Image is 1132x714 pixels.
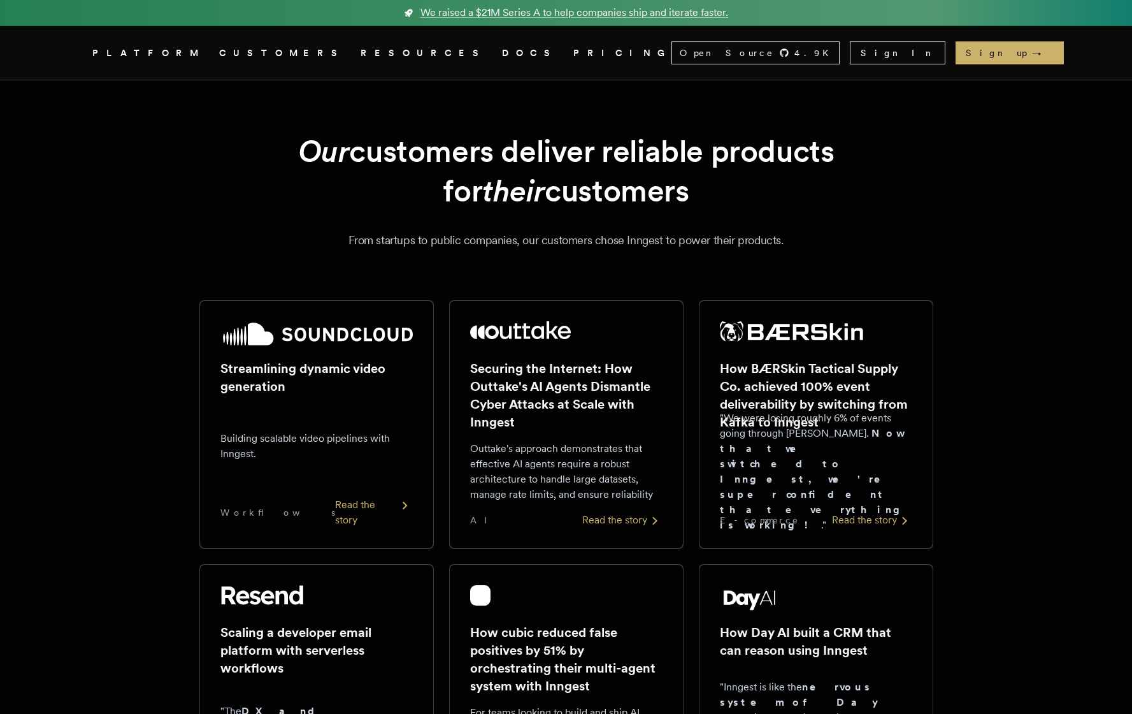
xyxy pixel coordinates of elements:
h2: How BÆRSkin Tactical Supply Co. achieved 100% event deliverability by switching from Kafka to Inn... [720,360,912,431]
img: BÆRSkin Tactical Supply Co. [720,321,864,342]
p: "We were losing roughly 6% of events going through [PERSON_NAME]. ." [720,411,912,533]
span: We raised a $21M Series A to help companies ship and iterate faster. [420,5,728,20]
em: their [482,172,545,209]
a: BÆRSkin Tactical Supply Co. logoHow BÆRSkin Tactical Supply Co. achieved 100% event deliverabilit... [699,300,933,549]
span: → [1032,47,1054,59]
h2: How cubic reduced false positives by 51% by orchestrating their multi-agent system with Inngest [470,623,663,695]
span: AI [470,514,498,527]
img: Resend [220,585,303,606]
h2: Securing the Internet: How Outtake's AI Agents Dismantle Cyber Attacks at Scale with Inngest [470,360,663,431]
a: Sign up [956,41,1064,64]
h2: Streamlining dynamic video generation [220,360,413,395]
h1: customers deliver reliable products for customers [230,131,903,211]
nav: Global [57,26,1076,80]
h2: How Day AI built a CRM that can reason using Inngest [720,623,912,659]
a: Sign In [850,41,945,64]
img: Day AI [720,585,780,611]
strong: Now that we switched to Inngest, we're super confident that everything is working! [720,427,910,531]
div: Read the story [335,497,413,528]
span: Open Source [680,47,774,59]
button: PLATFORM [92,45,204,61]
p: Building scalable video pipelines with Inngest. [220,431,413,462]
span: E-commerce [720,514,799,527]
em: Our [298,133,350,170]
p: Outtake's approach demonstrates that effective AI agents require a robust architecture to handle ... [470,441,663,502]
h2: Scaling a developer email platform with serverless workflows [220,623,413,677]
a: DOCS [502,45,558,61]
p: From startups to public companies, our customers chose Inngest to power their products. [108,231,1025,249]
a: SoundCloud logoStreamlining dynamic video generationBuilding scalable video pipelines with Innges... [199,300,434,549]
span: 4.9 K [794,47,836,59]
div: Read the story [582,513,663,528]
span: Workflows [220,506,335,519]
a: PRICING [573,45,671,61]
a: Outtake logoSecuring the Internet: How Outtake's AI Agents Dismantle Cyber Attacks at Scale with ... [449,300,684,549]
a: CUSTOMERS [219,45,345,61]
div: Read the story [832,513,912,528]
button: RESOURCES [361,45,487,61]
img: Outtake [470,321,571,339]
img: SoundCloud [220,321,413,347]
img: cubic [470,585,491,606]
